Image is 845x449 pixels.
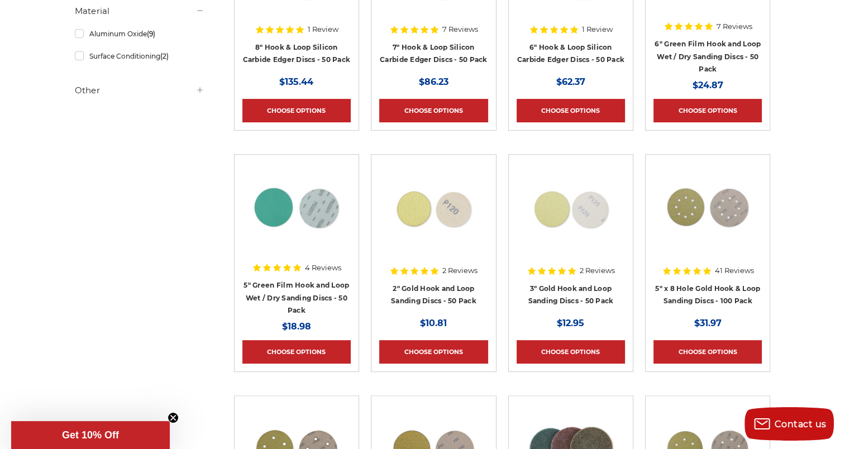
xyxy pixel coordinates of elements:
[146,30,155,38] span: (9)
[655,284,760,305] a: 5" x 8 Hole Gold Hook & Loop Sanding Discs - 100 Pack
[279,77,313,87] span: $135.44
[243,43,350,64] a: 8" Hook & Loop Silicon Carbide Edger Discs - 50 Pack
[420,318,447,328] span: $10.81
[580,267,615,274] span: 2 Reviews
[663,163,752,252] img: 5 inch 8 hole gold velcro disc stack
[380,43,487,64] a: 7" Hook & Loop Silicon Carbide Edger Discs - 50 Pack
[62,429,119,441] span: Get 10% Off
[693,80,723,90] span: $24.87
[75,24,204,44] a: Aluminum Oxide
[442,267,478,274] span: 2 Reviews
[556,77,585,87] span: $62.37
[655,40,761,73] a: 6" Green Film Hook and Loop Wet / Dry Sanding Discs - 50 Pack
[244,281,349,314] a: 5" Green Film Hook and Loop Wet / Dry Sanding Discs - 50 Pack
[282,321,311,332] span: $18.98
[653,340,762,364] a: Choose Options
[653,163,762,271] a: 5 inch 8 hole gold velcro disc stack
[557,318,584,328] span: $12.95
[242,340,351,364] a: Choose Options
[308,26,338,33] span: 1 Review
[75,4,204,18] h5: Material
[717,23,752,30] span: 7 Reviews
[517,99,625,122] a: Choose Options
[252,163,341,252] img: Side-by-side 5-inch green film hook and loop sanding disc p60 grit and loop back
[11,421,170,449] div: Get 10% OffClose teaser
[379,163,488,271] a: 2 inch hook loop sanding discs gold
[526,163,615,252] img: 3 inch gold hook and loop sanding discs
[517,163,625,271] a: 3 inch gold hook and loop sanding discs
[242,163,351,271] a: Side-by-side 5-inch green film hook and loop sanding disc p60 grit and loop back
[305,264,341,271] span: 4 Reviews
[744,407,834,441] button: Contact us
[775,419,827,429] span: Contact us
[694,318,722,328] span: $31.97
[517,340,625,364] a: Choose Options
[168,412,179,423] button: Close teaser
[391,284,476,305] a: 2" Gold Hook and Loop Sanding Discs - 50 Pack
[379,340,488,364] a: Choose Options
[715,267,754,274] span: 41 Reviews
[75,84,204,97] h5: Other
[528,284,613,305] a: 3" Gold Hook and Loop Sanding Discs - 50 Pack
[442,26,478,33] span: 7 Reviews
[379,99,488,122] a: Choose Options
[242,99,351,122] a: Choose Options
[582,26,613,33] span: 1 Review
[419,77,448,87] span: $86.23
[653,99,762,122] a: Choose Options
[389,163,478,252] img: 2 inch hook loop sanding discs gold
[517,43,624,64] a: 6" Hook & Loop Silicon Carbide Edger Discs - 50 Pack
[160,52,168,60] span: (2)
[75,46,204,66] a: Surface Conditioning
